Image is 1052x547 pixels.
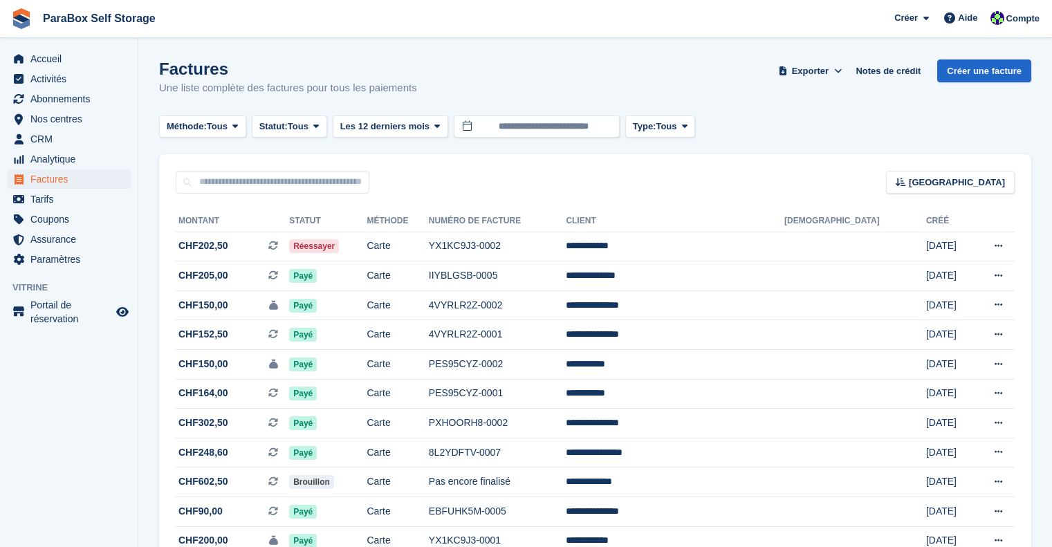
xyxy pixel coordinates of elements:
a: menu [7,89,131,109]
span: Aide [958,11,977,25]
a: menu [7,109,131,129]
span: Payé [289,416,317,430]
span: Tous [288,120,308,133]
td: [DATE] [926,261,972,291]
a: menu [7,169,131,189]
td: [DATE] [926,290,972,320]
td: 4VYRLR2Z-0002 [429,290,566,320]
a: menu [7,189,131,209]
span: Paramètres [30,250,113,269]
span: Abonnements [30,89,113,109]
span: Tarifs [30,189,113,209]
td: Carte [367,320,428,350]
span: Les 12 derniers mois [340,120,430,133]
span: Portail de réservation [30,298,113,326]
td: [DATE] [926,409,972,438]
span: Réessayer [289,239,339,253]
span: CHF150,00 [178,298,228,313]
span: CHF152,50 [178,327,228,342]
button: Méthode: Tous [159,115,246,138]
span: Payé [289,299,317,313]
span: CHF164,00 [178,386,228,400]
td: [DATE] [926,232,972,261]
span: Exporter [792,64,829,78]
span: Type: [633,120,656,133]
span: Payé [289,446,317,460]
span: Vitrine [12,281,138,295]
span: CHF248,60 [178,445,228,460]
a: Créer une facture [937,59,1031,82]
a: menu [7,298,131,326]
button: Statut: Tous [252,115,327,138]
a: menu [7,129,131,149]
span: Statut: [259,120,288,133]
button: Les 12 derniers mois [333,115,448,138]
span: CHF90,00 [178,504,223,519]
span: CHF602,50 [178,474,228,489]
span: Nos centres [30,109,113,129]
td: Carte [367,379,428,409]
span: Factures [30,169,113,189]
a: menu [7,49,131,68]
a: menu [7,210,131,229]
td: EBFUHK5M-0005 [429,497,566,527]
span: Compte [1006,12,1040,26]
a: ParaBox Self Storage [37,7,161,30]
td: [DATE] [926,497,972,527]
td: [DATE] [926,379,972,409]
td: [DATE] [926,350,972,380]
span: CHF302,50 [178,416,228,430]
span: Activités [30,69,113,89]
td: [DATE] [926,320,972,350]
td: Carte [367,261,428,291]
td: IIYBLGSB-0005 [429,261,566,291]
td: PES95CYZ-0001 [429,379,566,409]
p: Une liste complète des factures pour tous les paiements [159,80,417,96]
td: Pas encore finalisé [429,467,566,497]
span: Brouillon [289,475,334,489]
a: menu [7,230,131,249]
span: Assurance [30,230,113,249]
td: Carte [367,232,428,261]
td: Carte [367,350,428,380]
th: Créé [926,210,972,232]
span: Accueil [30,49,113,68]
button: Type: Tous [625,115,696,138]
span: Payé [289,358,317,371]
span: CRM [30,129,113,149]
span: [GEOGRAPHIC_DATA] [909,176,1005,189]
th: Numéro de facture [429,210,566,232]
td: [DATE] [926,438,972,467]
td: 8L2YDFTV-0007 [429,438,566,467]
span: Analytique [30,149,113,169]
th: Méthode [367,210,428,232]
h1: Factures [159,59,417,78]
td: Carte [367,467,428,497]
span: Payé [289,328,317,342]
button: Exporter [775,59,845,82]
td: Carte [367,409,428,438]
td: Carte [367,290,428,320]
span: Méthode: [167,120,207,133]
span: Tous [656,120,676,133]
span: Payé [289,505,317,519]
td: [DATE] [926,467,972,497]
span: Tous [207,120,228,133]
th: [DEMOGRAPHIC_DATA] [784,210,926,232]
th: Montant [176,210,289,232]
a: menu [7,69,131,89]
img: stora-icon-8386f47178a22dfd0bd8f6a31ec36ba5ce8667c1dd55bd0f319d3a0aa187defe.svg [11,8,32,29]
th: Client [566,210,784,232]
td: Carte [367,438,428,467]
td: PXHOORH8-0002 [429,409,566,438]
span: CHF205,00 [178,268,228,283]
a: Notes de crédit [850,59,926,82]
a: menu [7,149,131,169]
a: Boutique d'aperçu [114,304,131,320]
img: Tess Bédat [990,11,1004,25]
td: PES95CYZ-0002 [429,350,566,380]
span: Payé [289,387,317,400]
span: CHF202,50 [178,239,228,253]
span: Payé [289,269,317,283]
td: 4VYRLR2Z-0001 [429,320,566,350]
